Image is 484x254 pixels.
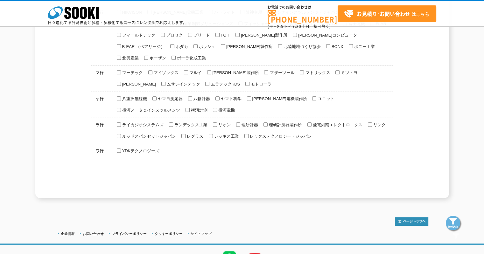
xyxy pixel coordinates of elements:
input: マザーツール [264,70,268,74]
span: はこちら [344,9,429,19]
input: ライカジオシステムズ [117,122,121,127]
span: プリード [192,33,210,38]
span: フィールドテック [121,33,155,38]
input: ユニット [312,96,316,100]
span: 北陸地域づくり協会 [282,44,321,49]
input: ルッドスパンセットジャパン [117,134,121,138]
p: 日々進化する計測技術と多種・多様化するニーズにレンタルでお応えします。 [48,21,187,24]
input: 北陸地域づくり協会 [278,44,282,48]
input: マトリックス [300,70,304,74]
a: クッキーポリシー [155,232,183,236]
dt: ワ行 [93,96,111,158]
span: [PERSON_NAME]製作所 [240,33,287,38]
span: ミツトヨ [340,70,357,75]
input: [PERSON_NAME]製作所 [235,33,240,37]
input: 菱電湘南エレクトロニクス [307,122,312,127]
span: ルッドスパンセットジャパン [121,134,176,139]
span: リオン [217,122,231,127]
span: 横河電機 [217,108,235,113]
span: [PERSON_NAME] [121,82,156,86]
span: 八重洲無線機 [121,96,147,101]
span: マザーツール [268,70,294,75]
input: ランデックス工業 [169,122,173,127]
input: プリード [188,33,192,37]
input: レグラス [181,134,186,138]
input: ムラテックKDS [205,82,209,86]
span: レックステクノロジー・ジャパン [249,134,312,139]
input: 理研計測器製作所 [263,122,268,127]
span: レグラス [186,134,203,139]
input: ボッシュ [193,44,198,48]
span: レッキス工業 [213,134,239,139]
input: マーテック [117,70,121,74]
span: マーテック [121,70,143,75]
input: リンク [368,122,372,127]
span: [PERSON_NAME]コンピュータ [297,33,357,38]
input: 横河計測 [186,108,190,112]
input: 理研計器 [236,122,240,127]
input: レックステクノロジー・ジャパン [244,134,249,138]
strong: お見積り･お問い合わせ [357,10,410,17]
input: マイゾックス [148,70,152,74]
span: ボッシュ [198,44,215,49]
span: ユニット [316,96,334,101]
input: マルイ [184,70,188,74]
span: ヤマヨ測定器 [157,96,183,101]
input: [PERSON_NAME]製作所 [207,70,211,74]
img: btn_search_fixed.png [446,216,462,232]
input: YDKテクノロジーズ [117,148,121,153]
span: ムラテックKDS [209,82,240,86]
span: ライカジオシステムズ [121,122,164,127]
span: [PERSON_NAME]製作所 [211,70,259,75]
input: レッキス工業 [209,134,213,138]
span: 菱電湘南エレクトロニクス [312,122,362,127]
span: B-EAR （ベアリッジ） [121,44,165,49]
input: ポーラ化成工業 [172,56,176,60]
span: 理研計器 [240,122,258,127]
a: お問い合わせ [83,232,104,236]
span: お電話でのお問い合わせは [268,5,338,9]
input: 北興産業 [117,56,121,60]
a: サイトマップ [191,232,212,236]
span: プロセク [165,33,183,38]
span: BONX [330,44,343,49]
input: [PERSON_NAME]製作所 [221,44,225,48]
span: YDKテクノロジーズ [121,148,160,153]
span: ポニー工業 [353,44,375,49]
span: ランデックス工業 [173,122,207,127]
input: モトローラ [245,82,249,86]
a: お見積り･お問い合わせはこちら [338,5,436,22]
input: [PERSON_NAME]電機製作所 [247,96,251,100]
a: [PHONE_NUMBER] [268,10,338,23]
dt: ラ行 [93,70,111,132]
span: モトローラ [249,82,271,86]
span: 八幡計器 [192,96,210,101]
span: マルイ [188,70,202,75]
input: [PERSON_NAME] [117,82,121,86]
span: 北興産業 [121,56,139,60]
input: ヤマト科学 [215,96,220,100]
span: リンク [372,122,386,127]
input: 八幡計器 [188,96,192,100]
span: ポーラ化成工業 [176,56,206,60]
input: BONX [326,44,330,48]
a: 企業情報 [61,232,75,236]
span: 横河メータ＆インスツルメンツ [121,108,180,113]
input: プロセク [161,33,165,37]
input: ヤマヨ測定器 [152,96,157,100]
input: ホダカ [170,44,174,48]
input: 横河メータ＆インスツルメンツ [117,108,121,112]
input: ポニー工業 [349,44,353,48]
span: [PERSON_NAME]製作所 [225,44,273,49]
span: [PERSON_NAME]電機製作所 [251,96,307,101]
input: ホーザン [144,56,148,60]
span: マトリックス [304,70,330,75]
input: リオン [213,122,217,127]
input: ミツトヨ [335,70,340,74]
span: マイゾックス [152,70,179,75]
span: 理研計測器製作所 [268,122,302,127]
span: ムサシインテック [165,82,200,86]
a: プライバシーポリシー [112,232,147,236]
span: ヤマト科学 [220,96,242,101]
span: 横河計測 [190,108,207,113]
